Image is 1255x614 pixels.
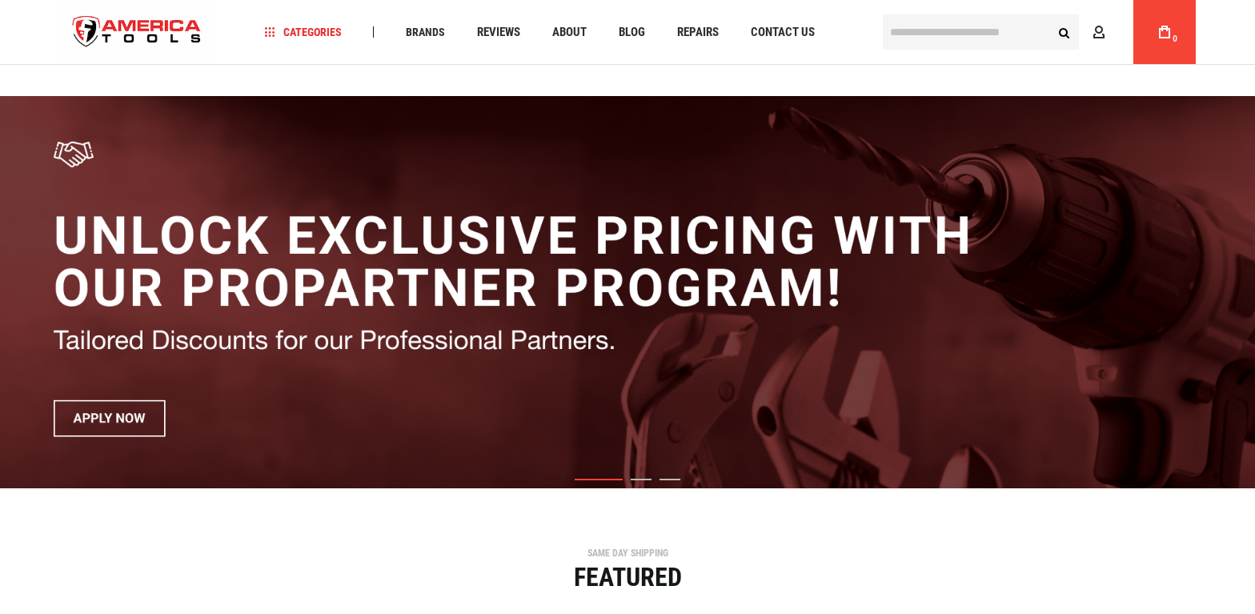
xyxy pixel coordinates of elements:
a: store logo [59,2,215,62]
button: Search [1049,17,1079,47]
a: Categories [258,22,349,43]
a: Blog [611,22,652,43]
a: Contact Us [744,22,822,43]
div: Featured [55,564,1200,590]
img: America Tools [59,2,215,62]
div: SAME DAY SHIPPING [55,548,1200,558]
a: Reviews [470,22,527,43]
a: About [545,22,594,43]
a: Brands [399,22,452,43]
span: Contact Us [751,26,815,38]
span: Reviews [477,26,520,38]
a: Repairs [670,22,726,43]
span: Blog [619,26,645,38]
span: Categories [265,26,342,38]
span: 0 [1173,34,1177,43]
span: About [552,26,587,38]
span: Brands [406,26,445,38]
span: Repairs [677,26,719,38]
